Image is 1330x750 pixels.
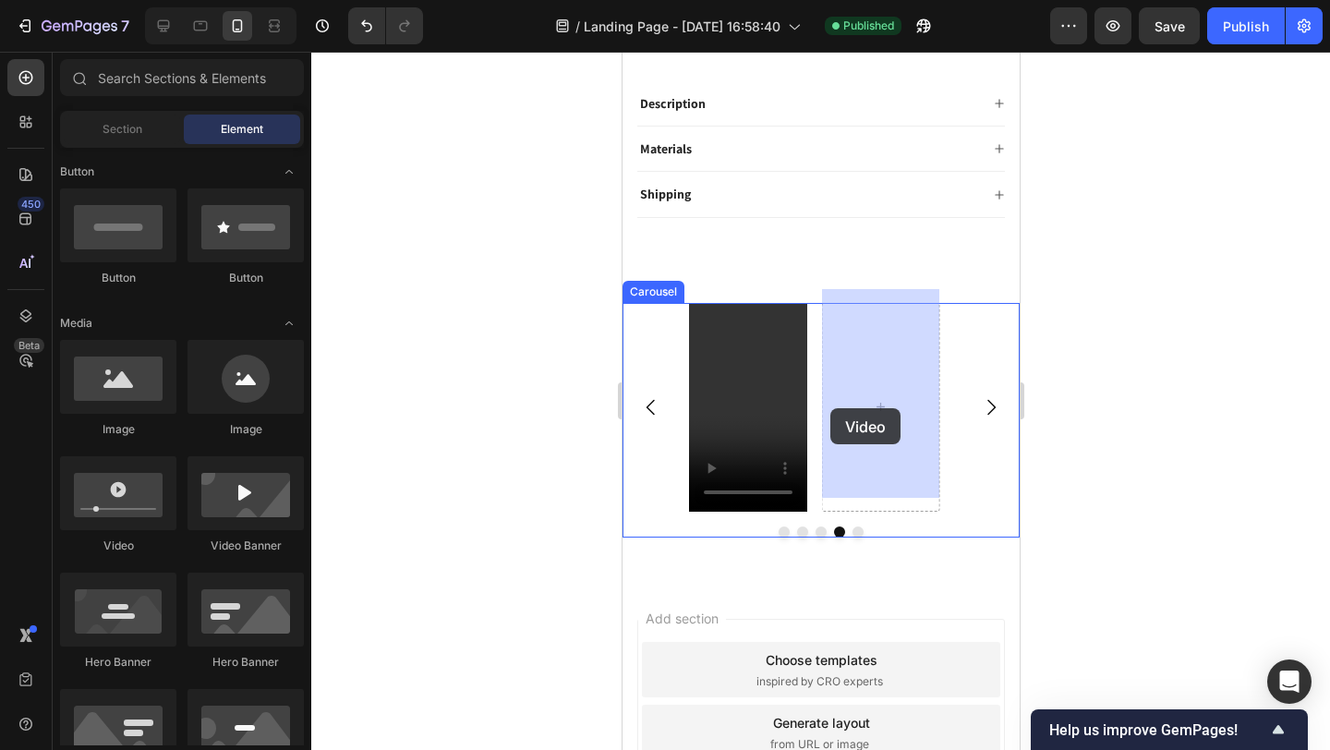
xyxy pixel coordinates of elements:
[187,421,304,438] div: Image
[60,59,304,96] input: Search Sections & Elements
[103,121,142,138] span: Section
[60,654,176,671] div: Hero Banner
[584,17,780,36] span: Landing Page - [DATE] 16:58:40
[60,538,176,554] div: Video
[1139,7,1200,44] button: Save
[274,308,304,338] span: Toggle open
[60,270,176,286] div: Button
[1223,17,1269,36] div: Publish
[623,52,1020,750] iframe: Design area
[274,157,304,187] span: Toggle open
[1155,18,1185,34] span: Save
[60,421,176,438] div: Image
[121,15,129,37] p: 7
[348,7,423,44] div: Undo/Redo
[14,338,44,353] div: Beta
[1267,659,1312,704] div: Open Intercom Messenger
[7,7,138,44] button: 7
[1049,719,1289,741] button: Show survey - Help us improve GemPages!
[221,121,263,138] span: Element
[1207,7,1285,44] button: Publish
[1049,721,1267,739] span: Help us improve GemPages!
[187,270,304,286] div: Button
[18,197,44,212] div: 450
[187,654,304,671] div: Hero Banner
[60,315,92,332] span: Media
[843,18,894,34] span: Published
[60,163,94,180] span: Button
[187,538,304,554] div: Video Banner
[575,17,580,36] span: /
